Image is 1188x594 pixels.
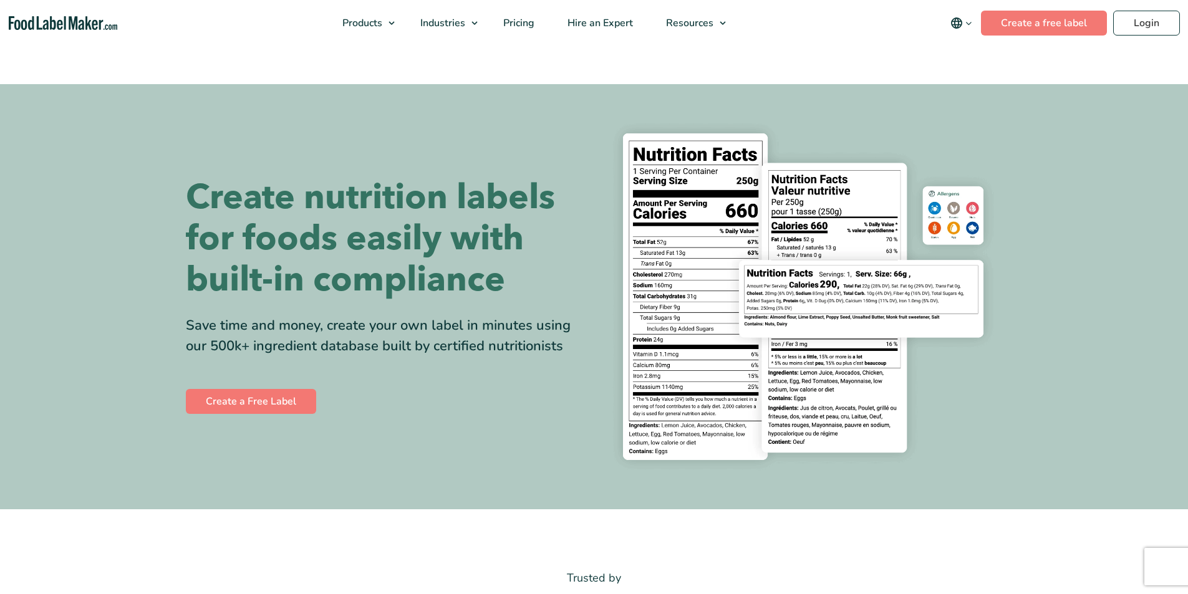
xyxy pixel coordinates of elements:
[186,389,316,414] a: Create a Free Label
[564,16,634,30] span: Hire an Expert
[417,16,466,30] span: Industries
[186,315,585,357] div: Save time and money, create your own label in minutes using our 500k+ ingredient database built b...
[981,11,1107,36] a: Create a free label
[500,16,536,30] span: Pricing
[339,16,384,30] span: Products
[1113,11,1180,36] a: Login
[186,569,1003,587] p: Trusted by
[662,16,715,30] span: Resources
[186,177,585,300] h1: Create nutrition labels for foods easily with built-in compliance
